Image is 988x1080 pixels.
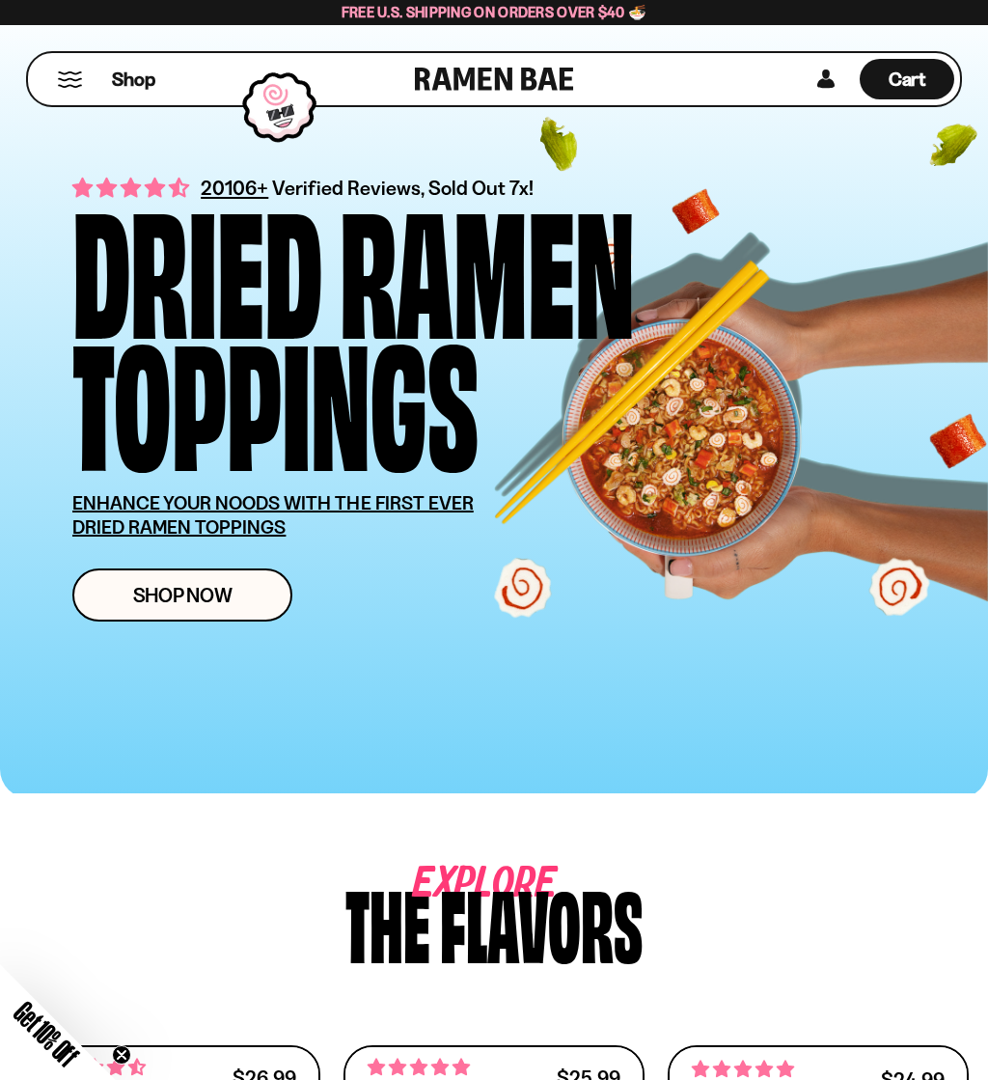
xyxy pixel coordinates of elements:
[112,1045,131,1065] button: Close teaser
[72,330,479,462] div: Toppings
[112,67,155,93] span: Shop
[57,71,83,88] button: Mobile Menu Trigger
[342,3,647,21] span: Free U.S. Shipping on Orders over $40 🍜
[72,568,292,622] a: Shop Now
[368,1055,470,1080] span: 4.75 stars
[72,198,322,330] div: Dried
[72,491,474,539] u: ENHANCE YOUR NOODS WITH THE FIRST EVER DRIED RAMEN TOPPINGS
[345,875,430,967] div: The
[133,585,233,605] span: Shop Now
[112,59,155,99] a: Shop
[413,875,498,894] span: Explore
[440,875,643,967] div: flavors
[860,53,954,105] a: Cart
[340,198,635,330] div: Ramen
[9,996,84,1071] span: Get 10% Off
[889,68,926,91] span: Cart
